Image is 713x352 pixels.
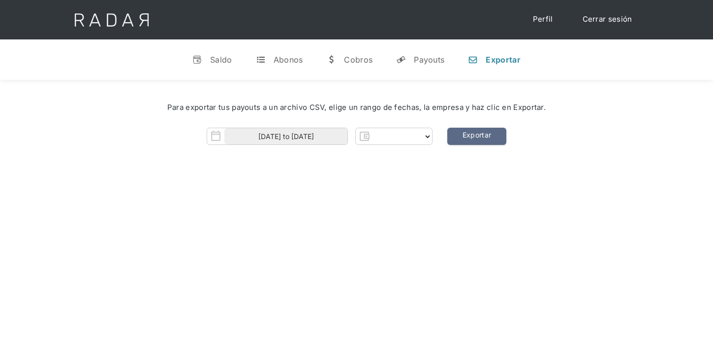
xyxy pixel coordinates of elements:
[207,128,433,145] form: Form
[192,55,202,65] div: v
[210,55,232,65] div: Saldo
[256,55,266,65] div: t
[396,55,406,65] div: y
[30,102,683,113] div: Para exportar tus payouts a un archivo CSV, elige un rango de fechas, la empresa y haz clic en Ex...
[573,10,642,29] a: Cerrar sesión
[468,55,478,65] div: n
[486,55,520,65] div: Exportar
[274,55,303,65] div: Abonos
[326,55,336,65] div: w
[523,10,563,29] a: Perfil
[344,55,372,65] div: Cobros
[447,128,506,145] a: Exportar
[414,55,444,65] div: Payouts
